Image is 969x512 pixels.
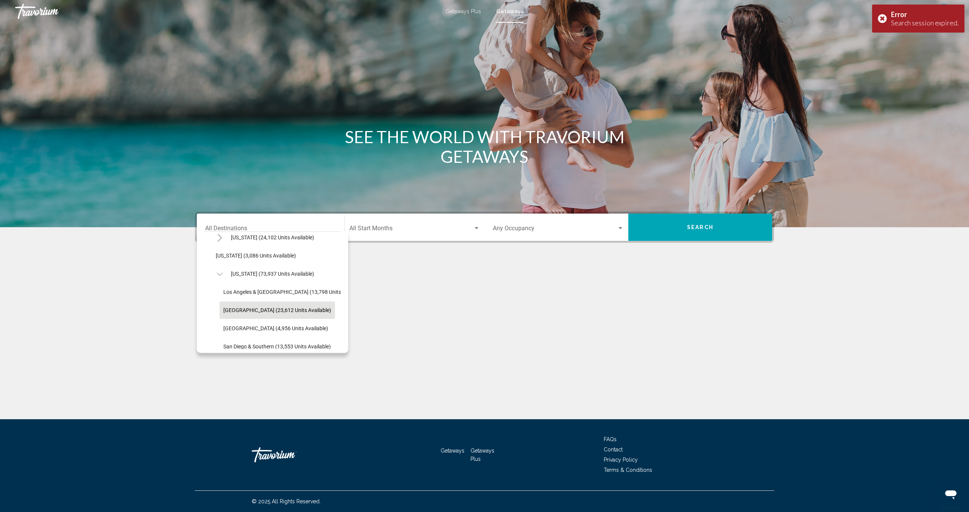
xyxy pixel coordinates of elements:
button: Toggle Arizona (24,102 units available) [212,230,227,245]
div: Error [891,10,959,19]
a: Travorium [15,4,438,19]
a: Terms & Conditions [604,467,652,473]
iframe: Button to launch messaging window [939,482,963,506]
span: [GEOGRAPHIC_DATA] (23,612 units available) [223,307,331,313]
span: [US_STATE] (3,086 units available) [216,253,296,259]
button: Los Angeles & [GEOGRAPHIC_DATA] (13,798 units available) [220,283,369,301]
button: Toggle California (73,937 units available) [212,266,227,281]
span: Los Angeles & [GEOGRAPHIC_DATA] (13,798 units available) [223,289,365,295]
button: [US_STATE] (3,086 units available) [212,247,300,264]
button: [GEOGRAPHIC_DATA] (23,612 units available) [220,301,335,319]
button: [US_STATE] (73,937 units available) [227,265,318,283]
button: Search [628,214,772,241]
span: Search [687,225,714,231]
span: [US_STATE] (24,102 units available) [231,234,314,240]
a: Getaways [441,448,464,454]
a: Getaways Plus [446,8,481,14]
a: Contact [604,446,623,453]
a: FAQs [604,436,617,442]
button: San Diego & Southern (13,553 units available) [220,338,335,355]
h1: SEE THE WORLD WITH TRAVORIUM GETAWAYS [343,127,626,166]
span: [GEOGRAPHIC_DATA] (4,956 units available) [223,325,328,331]
div: Search session expired. [891,19,959,27]
button: User Menu [934,3,954,19]
button: [US_STATE] (24,102 units available) [227,229,318,246]
a: Privacy Policy [604,457,638,463]
a: Getaways Plus [470,448,494,462]
a: Travorium [252,443,327,466]
a: Getaways [496,8,523,14]
button: [GEOGRAPHIC_DATA] (4,956 units available) [220,320,332,337]
span: [US_STATE] (73,937 units available) [231,271,314,277]
span: San Diego & Southern (13,553 units available) [223,343,331,350]
div: Search widget [197,214,772,241]
span: © 2025 All Rights Reserved. [252,498,321,504]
